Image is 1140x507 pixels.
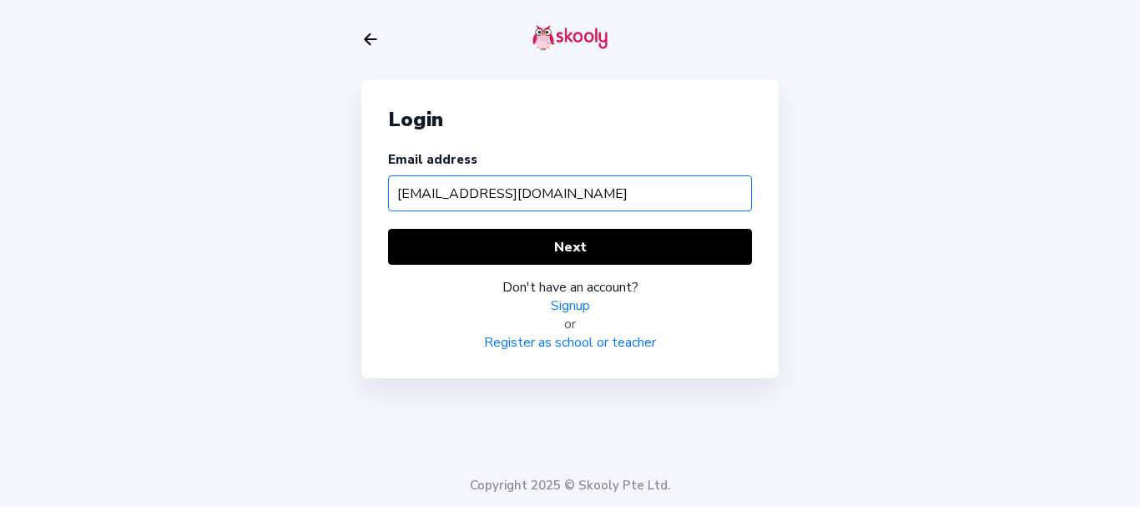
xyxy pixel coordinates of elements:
a: Register as school or teacher [484,333,656,352]
img: skooly-logo.png [532,24,608,51]
input: Your email address [388,175,752,211]
a: Signup [551,297,590,315]
div: or [388,315,752,333]
div: Don't have an account? [388,278,752,297]
button: arrow back outline [361,30,380,48]
button: Next [388,229,752,265]
div: Login [388,106,752,133]
label: Email address [388,151,477,168]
